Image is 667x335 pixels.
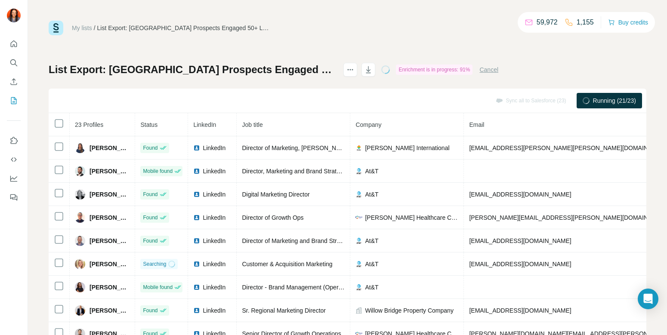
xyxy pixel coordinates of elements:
img: LinkedIn logo [193,144,200,151]
img: company-logo [355,144,362,151]
span: Director, Marketing and Brand Strategy [242,168,346,175]
span: [PERSON_NAME] [90,213,130,222]
span: Mobile found [143,283,173,291]
span: Found [143,307,157,314]
span: At&T [365,260,378,268]
button: Use Surfe API [7,152,21,167]
span: Found [143,191,157,198]
button: Dashboard [7,171,21,186]
span: 23 Profiles [75,121,103,128]
span: [PERSON_NAME] [90,283,130,292]
span: [PERSON_NAME] Healthcare Corporation [365,213,458,222]
span: Sr. Regional Marketing Director [242,307,326,314]
span: Digital Marketing Director [242,191,309,198]
span: LinkedIn [203,167,225,175]
img: Avatar [75,305,85,316]
p: 59,972 [537,17,558,28]
div: Open Intercom Messenger [638,289,658,309]
span: Running (21/23) [593,96,636,105]
span: [EMAIL_ADDRESS][DOMAIN_NAME] [469,261,571,267]
img: LinkedIn logo [193,214,200,221]
img: company-logo [355,332,362,335]
span: Email [469,121,484,128]
a: My lists [72,25,92,31]
img: Surfe Logo [49,21,63,35]
span: LinkedIn [203,260,225,268]
img: Avatar [75,282,85,292]
span: [PERSON_NAME] [90,260,130,268]
span: [PERSON_NAME] [90,144,130,152]
span: Customer & Acquisition Marketing [242,261,332,267]
button: Buy credits [608,16,648,28]
button: Quick start [7,36,21,52]
span: [EMAIL_ADDRESS][DOMAIN_NAME] [469,191,571,198]
button: My lists [7,93,21,108]
span: [PERSON_NAME] [90,237,130,245]
img: Avatar [75,166,85,176]
span: LinkedIn [203,144,225,152]
span: [EMAIL_ADDRESS][DOMAIN_NAME] [469,307,571,314]
div: List Export: [GEOGRAPHIC_DATA] Prospects Engaged 50+ Locations - [DATE] 17:30 [97,24,269,32]
img: LinkedIn logo [193,191,200,198]
p: 1,155 [577,17,594,28]
span: Status [140,121,157,128]
img: company-logo [355,261,362,267]
span: Searching [143,260,166,268]
span: Found [143,237,157,245]
img: company-logo [355,284,362,291]
span: Director of Growth Ops [242,214,303,221]
span: LinkedIn [203,213,225,222]
span: At&T [365,237,378,245]
div: Enrichment is in progress: 91% [396,65,472,75]
img: LinkedIn logo [193,261,200,267]
span: Found [143,214,157,221]
li: / [94,24,96,32]
span: [PERSON_NAME] International [365,144,449,152]
span: [PERSON_NAME] [90,167,130,175]
span: Director of Marketing, [PERSON_NAME] Little Italy [242,144,378,151]
span: At&T [365,167,378,175]
span: LinkedIn [203,306,225,315]
button: Enrich CSV [7,74,21,89]
span: Director - Brand Management (Operations) [242,284,356,291]
img: company-logo [355,237,362,244]
button: Use Surfe on LinkedIn [7,133,21,148]
img: LinkedIn logo [193,307,200,314]
span: Job title [242,121,262,128]
img: company-logo [355,191,362,198]
img: company-logo [355,216,362,219]
img: Avatar [7,9,21,22]
span: [PERSON_NAME] [90,190,130,199]
img: Avatar [75,143,85,153]
button: Cancel [479,65,498,74]
span: At&T [365,190,378,199]
span: Director of Marketing and Brand Strategy [242,237,351,244]
button: Feedback [7,190,21,205]
img: company-logo [355,168,362,175]
img: Avatar [75,236,85,246]
span: Mobile found [143,167,173,175]
span: LinkedIn [203,190,225,199]
span: At&T [365,283,378,292]
img: Avatar [75,212,85,223]
h1: List Export: [GEOGRAPHIC_DATA] Prospects Engaged 50+ Locations - [DATE] 17:30 [49,63,336,77]
button: Search [7,55,21,71]
span: Willow Bridge Property Company [365,306,453,315]
span: [PERSON_NAME] [90,306,130,315]
span: Found [143,144,157,152]
img: LinkedIn logo [193,168,200,175]
span: LinkedIn [203,283,225,292]
button: actions [343,63,357,77]
span: LinkedIn [193,121,216,128]
span: LinkedIn [203,237,225,245]
img: Avatar [75,259,85,269]
img: LinkedIn logo [193,284,200,291]
span: [EMAIL_ADDRESS][DOMAIN_NAME] [469,237,571,244]
img: Avatar [75,189,85,200]
img: LinkedIn logo [193,237,200,244]
span: Company [355,121,381,128]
